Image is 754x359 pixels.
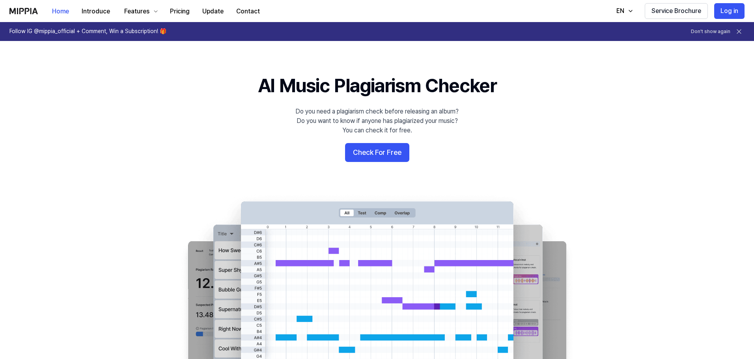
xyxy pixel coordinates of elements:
button: Service Brochure [645,3,708,19]
a: Update [196,0,230,22]
div: Do you need a plagiarism check before releasing an album? Do you want to know if anyone has plagi... [295,107,459,135]
button: Features [116,4,164,19]
div: Features [123,7,151,16]
a: Home [46,0,75,22]
button: Log in [714,3,745,19]
button: Introduce [75,4,116,19]
button: Pricing [164,4,196,19]
div: EN [615,6,626,16]
button: Don't show again [691,28,730,35]
button: EN [608,3,638,19]
button: Home [46,4,75,19]
button: Check For Free [345,143,409,162]
h1: AI Music Plagiarism Checker [258,73,496,99]
h1: Follow IG @mippia_official + Comment, Win a Subscription! 🎁 [9,28,166,35]
button: Update [196,4,230,19]
button: Contact [230,4,266,19]
img: logo [9,8,38,14]
img: main Image [172,193,582,359]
